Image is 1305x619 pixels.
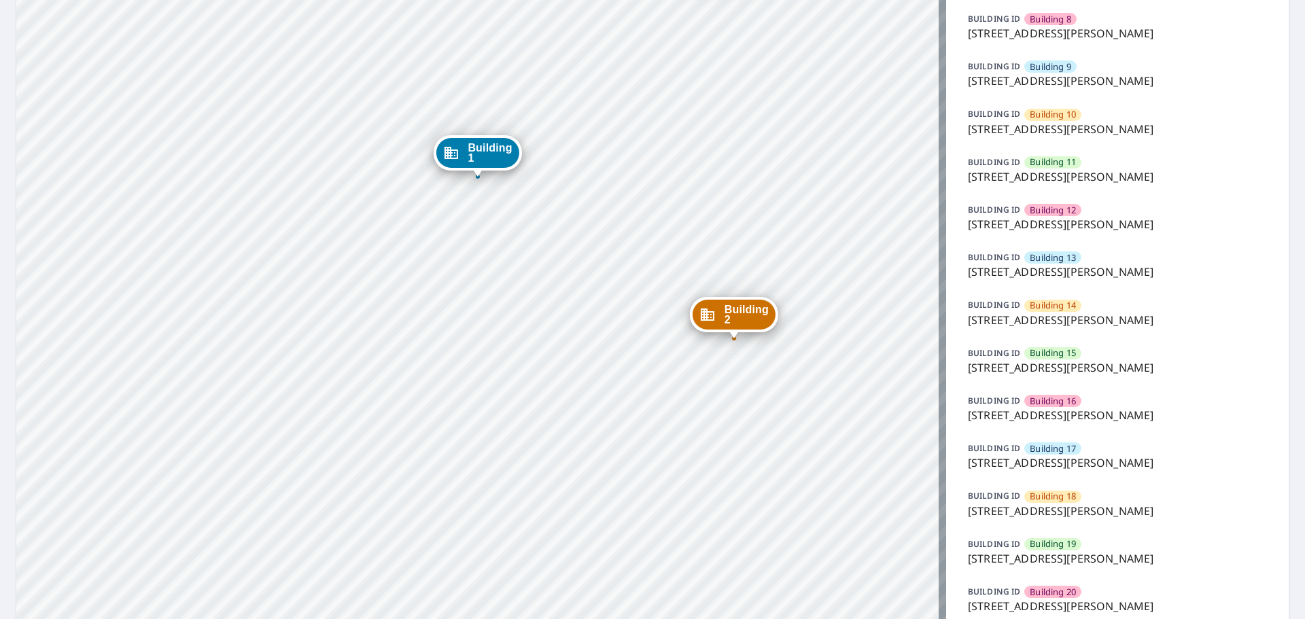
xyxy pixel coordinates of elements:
p: [STREET_ADDRESS][PERSON_NAME] [968,121,1267,137]
p: BUILDING ID [968,347,1020,359]
span: Building 18 [1030,490,1076,503]
span: Building 8 [1030,13,1071,26]
span: Building 1 [468,143,512,163]
p: [STREET_ADDRESS][PERSON_NAME] [968,312,1267,328]
span: Building 19 [1030,537,1076,550]
p: [STREET_ADDRESS][PERSON_NAME] [968,169,1267,185]
span: Building 13 [1030,251,1076,264]
span: Building 12 [1030,204,1076,217]
span: Building 9 [1030,60,1071,73]
p: BUILDING ID [968,299,1020,311]
p: [STREET_ADDRESS][PERSON_NAME] [968,359,1267,376]
p: [STREET_ADDRESS][PERSON_NAME] [968,550,1267,567]
span: Building 16 [1030,395,1076,408]
p: BUILDING ID [968,586,1020,597]
p: BUILDING ID [968,108,1020,120]
p: [STREET_ADDRESS][PERSON_NAME] [968,216,1267,232]
p: BUILDING ID [968,490,1020,501]
p: BUILDING ID [968,395,1020,406]
p: [STREET_ADDRESS][PERSON_NAME] [968,264,1267,280]
span: Building 15 [1030,347,1076,359]
p: BUILDING ID [968,204,1020,215]
span: Building 17 [1030,442,1076,455]
div: Dropped pin, building Building 1, Commercial property, 4001 Anderson Road Nashville, TN 37217 [433,135,521,177]
span: Building 10 [1030,108,1076,121]
span: Building 11 [1030,156,1076,169]
p: [STREET_ADDRESS][PERSON_NAME] [968,455,1267,471]
p: BUILDING ID [968,251,1020,263]
p: [STREET_ADDRESS][PERSON_NAME] [968,407,1267,423]
p: BUILDING ID [968,442,1020,454]
p: BUILDING ID [968,13,1020,24]
p: BUILDING ID [968,538,1020,550]
span: Building 14 [1030,299,1076,312]
p: BUILDING ID [968,60,1020,72]
p: BUILDING ID [968,156,1020,168]
p: [STREET_ADDRESS][PERSON_NAME] [968,503,1267,519]
p: [STREET_ADDRESS][PERSON_NAME] [968,25,1267,41]
span: Building 2 [725,304,769,325]
p: [STREET_ADDRESS][PERSON_NAME] [968,73,1267,89]
p: [STREET_ADDRESS][PERSON_NAME] [968,598,1267,614]
span: Building 20 [1030,586,1076,599]
div: Dropped pin, building Building 2, Commercial property, 4001 Anderson Road Nashville, TN 37217 [690,297,778,339]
